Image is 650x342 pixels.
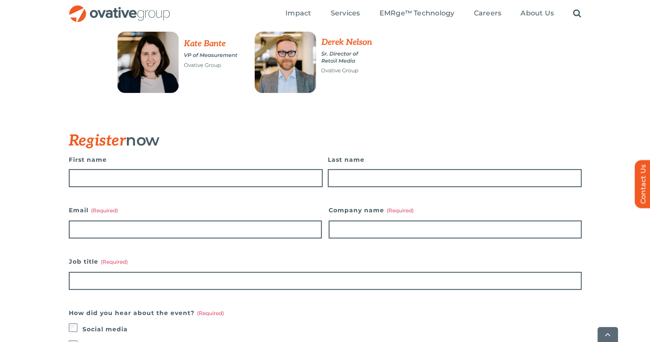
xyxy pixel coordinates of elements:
label: Last name [328,154,582,166]
a: About Us [521,9,554,18]
label: Social media [82,323,582,335]
a: Services [331,9,360,18]
a: EMRge™ Technology [379,9,454,18]
label: Email [69,204,322,216]
a: Search [573,9,581,18]
span: (Required) [91,207,118,214]
label: Company name [329,204,582,216]
a: Impact [285,9,311,18]
span: (Required) [101,259,128,265]
label: Job title [69,256,582,268]
span: (Required) [197,310,224,316]
legend: How did you hear about the event? [69,307,224,319]
span: (Required) [387,207,414,214]
a: OG_Full_horizontal_RGB [68,4,171,12]
label: First name [69,154,323,166]
h3: now [69,131,539,149]
a: Careers [474,9,502,18]
span: Register [69,131,126,150]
